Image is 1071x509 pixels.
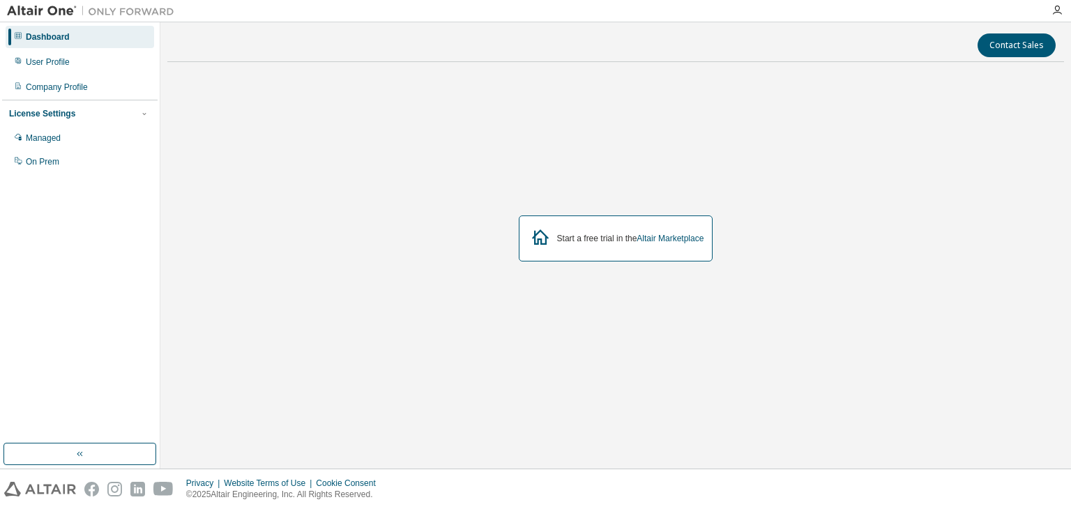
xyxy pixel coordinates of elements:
[26,31,70,43] div: Dashboard
[7,4,181,18] img: Altair One
[9,108,75,119] div: License Settings
[978,33,1056,57] button: Contact Sales
[637,234,704,243] a: Altair Marketplace
[107,482,122,496] img: instagram.svg
[26,82,88,93] div: Company Profile
[26,56,70,68] div: User Profile
[4,482,76,496] img: altair_logo.svg
[153,482,174,496] img: youtube.svg
[316,478,383,489] div: Cookie Consent
[224,478,316,489] div: Website Terms of Use
[26,156,59,167] div: On Prem
[557,233,704,244] div: Start a free trial in the
[186,489,384,501] p: © 2025 Altair Engineering, Inc. All Rights Reserved.
[130,482,145,496] img: linkedin.svg
[26,132,61,144] div: Managed
[186,478,224,489] div: Privacy
[84,482,99,496] img: facebook.svg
